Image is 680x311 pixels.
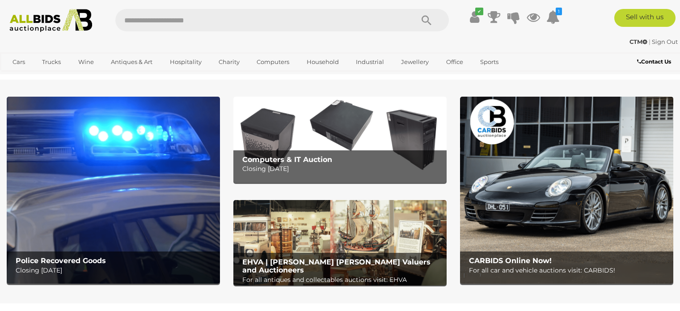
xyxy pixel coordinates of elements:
a: Jewellery [395,55,435,69]
img: EHVA | Evans Hastings Valuers and Auctioneers [233,200,447,285]
a: Hospitality [164,55,207,69]
a: Contact Us [637,57,673,67]
a: EHVA | Evans Hastings Valuers and Auctioneers EHVA | [PERSON_NAME] [PERSON_NAME] Valuers and Auct... [233,200,447,285]
a: Computers [251,55,295,69]
i: 1 [556,8,562,15]
a: Sports [474,55,504,69]
a: 1 [546,9,560,25]
i: ✔ [475,8,483,15]
p: For all car and vehicle auctions visit: CARBIDS! [469,265,669,276]
img: CARBIDS Online Now! [460,97,673,284]
span: | [649,38,650,45]
b: Police Recovered Goods [16,256,106,265]
a: CTM [629,38,649,45]
b: Computers & IT Auction [242,155,332,164]
a: CARBIDS Online Now! CARBIDS Online Now! For all car and vehicle auctions visit: CARBIDS! [460,97,673,284]
img: Allbids.com.au [5,9,97,32]
a: Industrial [350,55,390,69]
a: Wine [72,55,100,69]
a: Sell with us [614,9,676,27]
a: Cars [7,55,31,69]
a: Office [440,55,469,69]
a: Household [301,55,345,69]
img: Police Recovered Goods [7,97,220,284]
a: Police Recovered Goods Police Recovered Goods Closing [DATE] [7,97,220,284]
strong: CTM [629,38,647,45]
img: Computers & IT Auction [233,97,447,182]
a: Sign Out [652,38,678,45]
p: Closing [DATE] [242,163,442,175]
a: Computers & IT Auction Computers & IT Auction Closing [DATE] [233,97,447,182]
p: For all antiques and collectables auctions visit: EHVA [242,274,442,285]
p: Closing [DATE] [16,265,215,276]
a: Antiques & Art [105,55,158,69]
a: Trucks [36,55,67,69]
a: Charity [213,55,245,69]
a: [GEOGRAPHIC_DATA] [7,69,82,84]
b: Contact Us [637,58,671,65]
b: CARBIDS Online Now! [469,256,552,265]
a: ✔ [468,9,481,25]
b: EHVA | [PERSON_NAME] [PERSON_NAME] Valuers and Auctioneers [242,258,431,274]
button: Search [404,9,449,31]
